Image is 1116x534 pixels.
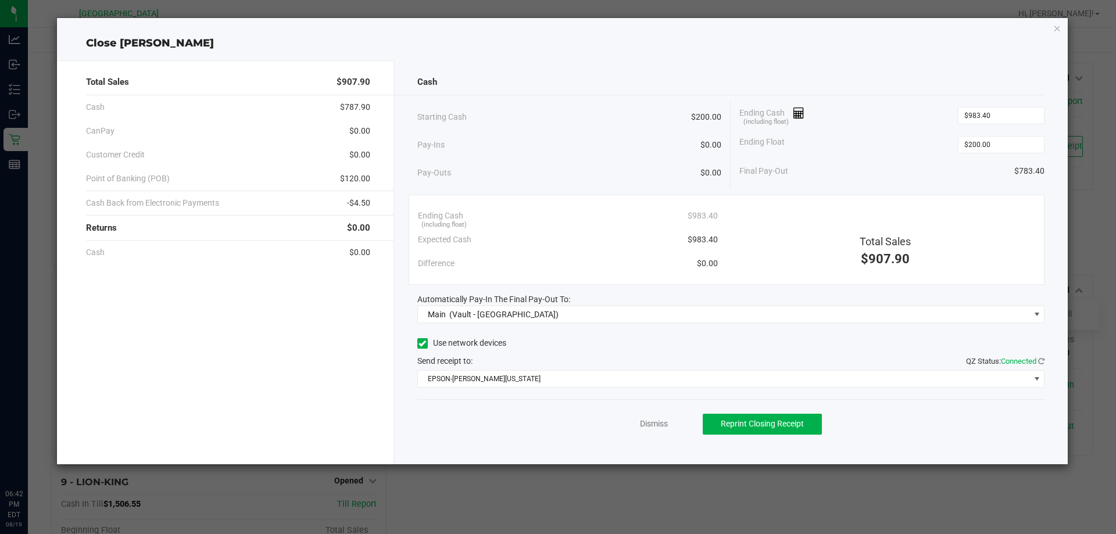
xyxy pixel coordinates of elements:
span: Total Sales [86,76,129,89]
span: $0.00 [700,139,721,151]
span: Connected [1001,357,1036,365]
div: Returns [86,216,370,241]
span: $200.00 [691,111,721,123]
span: $0.00 [349,149,370,161]
span: $0.00 [349,125,370,137]
span: Send receipt to: [417,356,473,365]
span: Pay-Ins [417,139,445,151]
span: $0.00 [700,167,721,179]
label: Use network devices [417,337,506,349]
span: $0.00 [347,221,370,235]
span: QZ Status: [966,357,1045,365]
span: Ending Cash [418,210,463,222]
span: (Vault - [GEOGRAPHIC_DATA]) [449,310,559,319]
span: $787.90 [340,101,370,113]
button: Reprint Closing Receipt [703,414,822,435]
span: Difference [418,257,455,270]
span: Point of Banking (POB) [86,173,170,185]
div: Close [PERSON_NAME] [57,35,1068,51]
span: (including float) [743,117,789,127]
span: EPSON-[PERSON_NAME][US_STATE] [418,371,1030,387]
span: Starting Cash [417,111,467,123]
span: Expected Cash [418,234,471,246]
span: Ending Float [739,136,785,153]
span: Total Sales [860,235,911,248]
span: $907.90 [337,76,370,89]
a: Dismiss [640,418,668,430]
span: CanPay [86,125,115,137]
span: Ending Cash [739,107,804,124]
span: Automatically Pay-In The Final Pay-Out To: [417,295,570,304]
span: Cash [86,101,105,113]
span: Pay-Outs [417,167,451,179]
span: Main [428,310,446,319]
span: -$4.50 [347,197,370,209]
span: Customer Credit [86,149,145,161]
span: $120.00 [340,173,370,185]
span: $0.00 [349,246,370,259]
span: (including float) [421,220,467,230]
span: $783.40 [1014,165,1045,177]
iframe: Resource center [12,441,46,476]
span: Cash [417,76,437,89]
span: $983.40 [688,234,718,246]
span: $0.00 [697,257,718,270]
span: Cash Back from Electronic Payments [86,197,219,209]
span: $907.90 [861,252,910,266]
span: Reprint Closing Receipt [721,419,804,428]
span: Final Pay-Out [739,165,788,177]
span: $983.40 [688,210,718,222]
span: Cash [86,246,105,259]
